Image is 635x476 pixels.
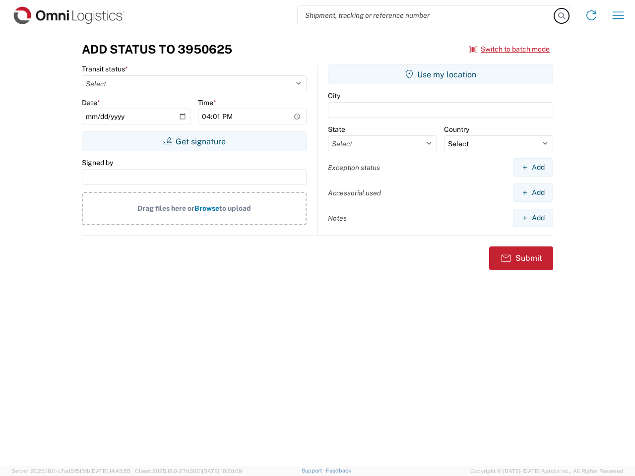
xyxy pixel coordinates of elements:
[470,467,623,476] span: Copyright © [DATE]-[DATE] Agistix Inc., All Rights Reserved
[82,64,128,73] label: Transit status
[198,98,216,107] label: Time
[513,183,553,202] button: Add
[328,64,553,84] button: Use my location
[194,204,219,212] span: Browse
[137,204,194,212] span: Drag files here or
[444,125,469,134] label: Country
[219,204,251,212] span: to upload
[328,188,381,197] label: Accessorial used
[302,468,326,474] a: Support
[328,91,340,100] label: City
[82,131,307,151] button: Get signature
[82,42,232,57] h3: Add Status to 3950625
[90,468,130,474] span: [DATE] 14:43:55
[328,163,380,172] label: Exception status
[135,468,242,474] span: Client: 2025.18.0-27d3021
[328,125,345,134] label: State
[82,158,113,167] label: Signed by
[469,41,550,58] button: Switch to batch mode
[82,98,100,107] label: Date
[489,246,553,270] button: Submit
[326,468,351,474] a: Feedback
[513,158,553,177] button: Add
[12,468,130,474] span: Server: 2025.18.0-c7ad5f513fb
[328,214,347,223] label: Notes
[202,468,242,474] span: [DATE] 10:20:09
[513,209,553,227] button: Add
[298,6,555,25] input: Shipment, tracking or reference number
